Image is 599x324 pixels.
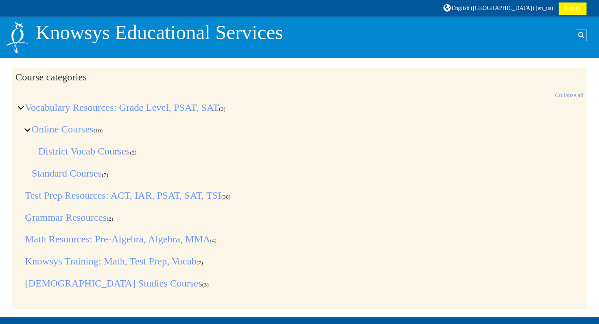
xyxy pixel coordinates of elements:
[36,20,283,45] p: Knowsys Educational Services
[102,172,109,178] span: Number of courses
[32,168,102,179] a: Standard Courses
[210,237,217,244] span: Number of courses
[25,234,210,244] a: Math Resources: Pre-Algebra, Algebra, MMA
[25,256,196,267] a: Knowsys Training: Math, Test Prep, Vocab
[196,259,203,266] span: Number of courses
[6,20,29,54] img: Logo
[6,33,29,40] a: Home
[38,146,130,157] a: District Vocab Courses
[442,2,554,15] a: English ([GEOGRAPHIC_DATA]) ‎(en_us)‎
[221,194,230,200] span: Number of courses
[559,2,587,15] a: Log in
[25,212,107,223] a: Grammar Resources
[130,150,136,156] span: Number of courses
[452,5,553,11] span: English ([GEOGRAPHIC_DATA]) ‎(en_us)‎
[202,282,209,288] span: Number of courses
[25,278,202,289] a: [DEMOGRAPHIC_DATA] Studies Courses
[25,102,219,113] a: Vocabulary Resources: Grade Level, PSAT, SAT
[555,92,584,98] a: Collapse all
[107,216,114,222] span: Number of courses
[15,71,584,83] h2: Course categories
[25,190,221,201] a: Test Prep Resources: ACT, IAR, PSAT, SAT, TSI
[32,124,94,135] a: Online Courses
[94,127,103,134] span: Number of courses
[219,106,225,112] span: Number of courses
